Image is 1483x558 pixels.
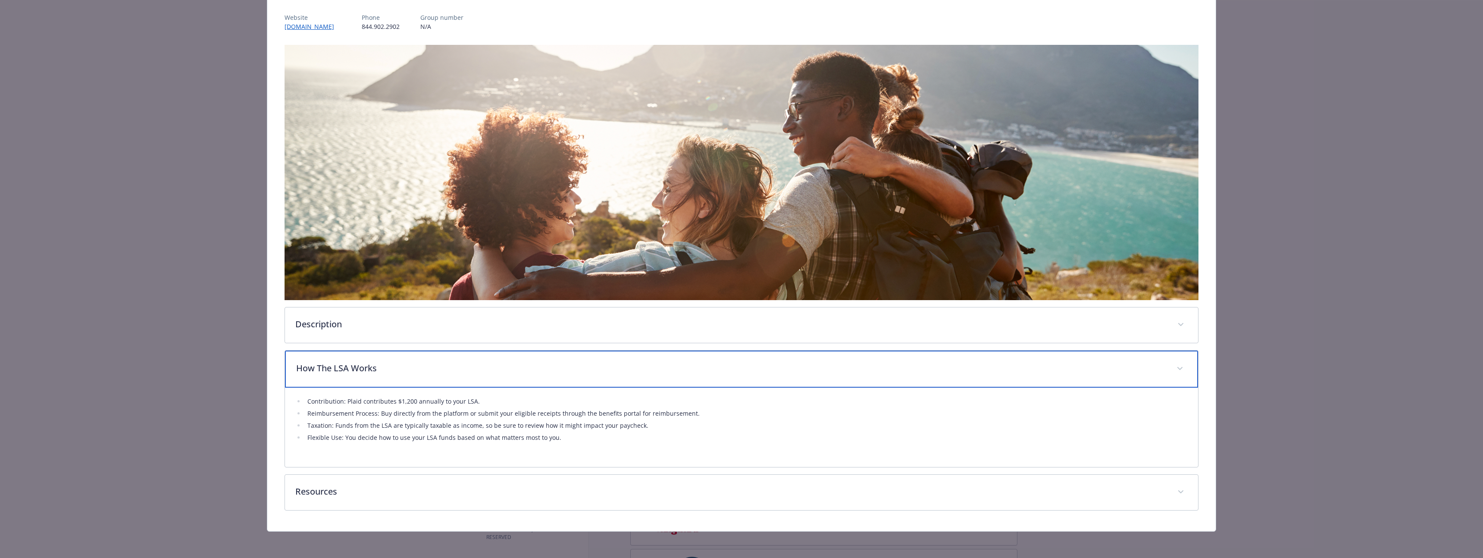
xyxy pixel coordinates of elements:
[362,22,400,31] p: 844.902.2902
[305,420,1188,431] li: Taxation: Funds from the LSA are typically taxable as income, so be sure to review how it might i...
[305,433,1188,443] li: Flexible Use: You decide how to use your LSA funds based on what matters most to you.
[285,307,1198,343] div: Description
[305,396,1188,407] li: Contribution: Plaid contributes $1,200 annually to your LSA.
[285,475,1198,510] div: Resources
[285,22,341,31] a: [DOMAIN_NAME]
[420,22,463,31] p: N/A
[296,362,1166,375] p: How The LSA Works
[420,13,463,22] p: Group number
[285,45,1198,300] img: banner
[285,388,1198,467] div: How The LSA Works
[362,13,400,22] p: Phone
[295,318,1167,331] p: Description
[285,351,1198,388] div: How The LSA Works
[305,408,1188,419] li: Reimbursement Process: Buy directly from the platform or submit your eligible receipts through th...
[295,485,1167,498] p: Resources
[285,13,341,22] p: Website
